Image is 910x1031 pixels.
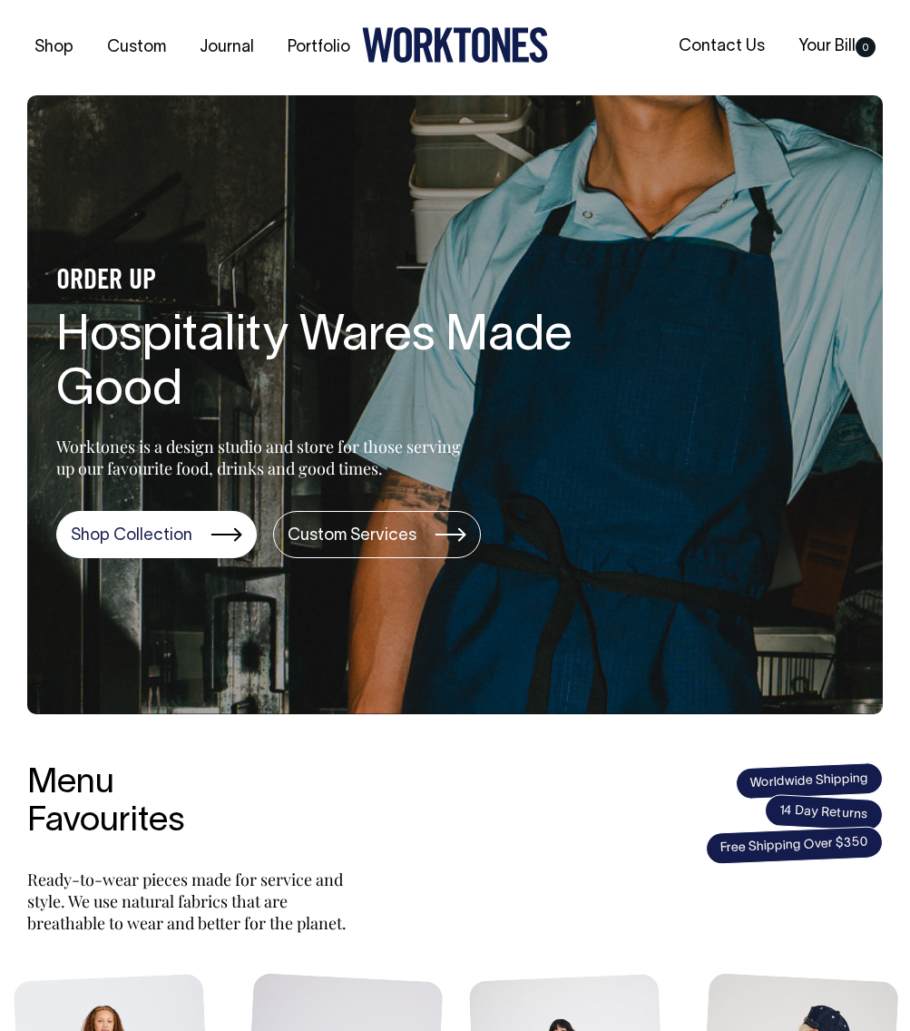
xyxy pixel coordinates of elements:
span: 14 Day Returns [764,794,884,832]
h3: Menu Favourites [27,765,227,841]
h1: Hospitality Wares Made Good [56,310,637,419]
a: Contact Us [671,32,772,62]
a: Your Bill0 [791,32,883,62]
a: Shop Collection [56,511,257,558]
a: Custom [100,33,173,63]
a: Portfolio [280,33,357,63]
span: Free Shipping Over $350 [705,826,883,865]
p: Worktones is a design studio and store for those serving up our favourite food, drinks and good t... [56,436,469,479]
p: Ready-to-wear pieces made for service and style. We use natural fabrics that are breathable to we... [27,869,354,934]
a: Shop [27,33,81,63]
a: Journal [192,33,261,63]
span: 0 [856,37,876,57]
h4: ORDER UP [56,266,637,296]
span: Worldwide Shipping [735,761,883,800]
a: Custom Services [273,511,481,558]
